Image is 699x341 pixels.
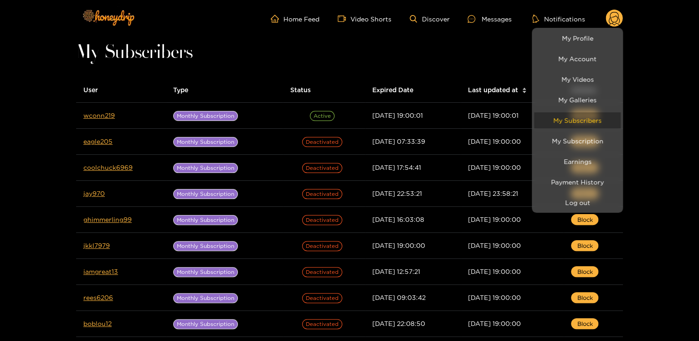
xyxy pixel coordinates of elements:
a: Earnings [534,153,621,169]
a: My Subscribers [534,112,621,128]
a: My Videos [534,71,621,87]
a: My Subscription [534,133,621,149]
a: My Profile [534,30,621,46]
a: My Galleries [534,92,621,108]
a: My Account [534,51,621,67]
a: Payment History [534,174,621,190]
button: Log out [534,194,621,210]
